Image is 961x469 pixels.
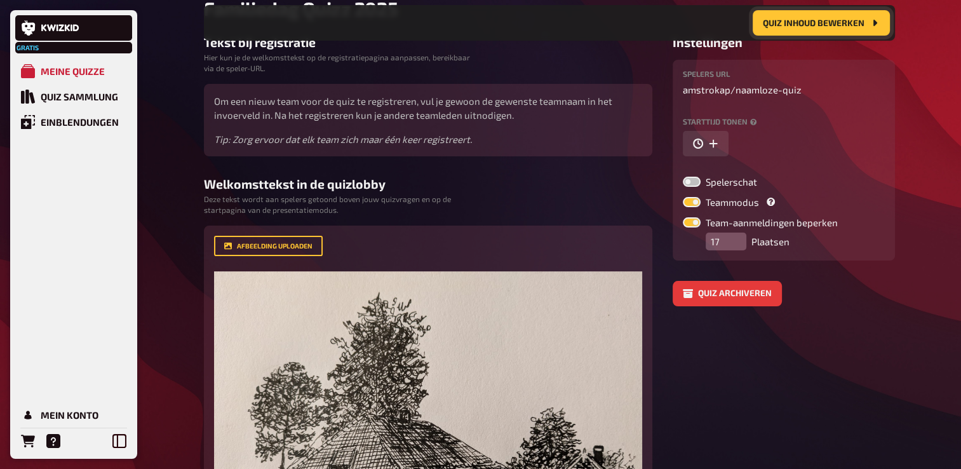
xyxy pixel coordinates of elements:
[214,133,472,145] i: Tip: Zorg ervoor dat elk team zich maar één keer registreert.
[17,44,39,51] span: Gratis
[683,118,885,126] label: Starttijd tonen
[15,109,132,135] a: Einblendungen
[41,428,66,454] a: Hilfe
[41,65,105,77] div: Meine Quizze
[41,91,118,102] div: Quiz Sammlung
[214,94,642,123] p: Om een nieuw team voor de quiz te registreren, vul je gewoon de gewenste teamnaam in het invoerve...
[15,402,132,428] a: Mein Konto
[15,58,132,84] a: Meine Quizze
[683,83,885,97] p: amstrokap /
[736,83,802,97] span: naamloze-quiz
[41,409,98,421] div: Mein Konto
[15,428,41,454] a: Bestellungen
[683,177,757,187] label: Spelerschat
[763,18,864,27] span: Quiz inhoud bewerken
[706,233,790,250] div: Plaatsen
[753,10,890,36] button: Quiz inhoud bewerken
[204,194,473,215] small: Deze tekst wordt aan spelers getoond boven jouw quizvragen en op de startpagina van de presentati...
[683,70,885,78] label: Spelers URL
[683,197,778,207] label: Teammodus
[15,84,132,109] a: Quiz Sammlung
[41,116,119,128] div: Einblendungen
[214,236,323,256] button: Afbeelding uploaden
[673,35,895,50] h3: Instellingen
[683,217,838,228] label: Team-aanmeldingen beperken
[204,177,652,191] h3: Welkomsttekst in de quizlobby
[673,281,782,306] button: Quiz archiveren
[204,35,652,50] h3: Tekst bij registratie
[204,52,473,74] small: Hier kun je de welkomsttekst op de registratiepagina aanpassen, bereikbaar via de speler-URL.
